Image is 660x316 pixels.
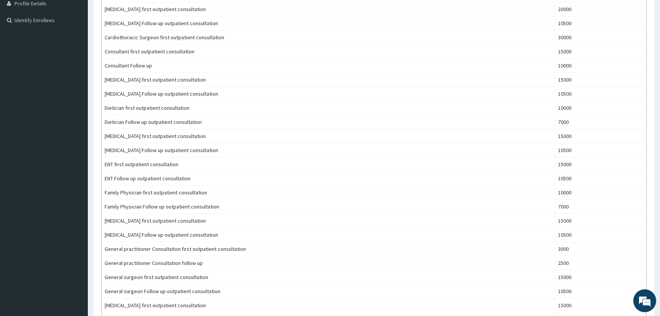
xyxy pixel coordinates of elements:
[102,143,555,157] td: [MEDICAL_DATA] Follow up outpatient consultation
[555,200,646,214] td: 7000
[102,129,555,143] td: [MEDICAL_DATA] first outpatient consultation
[555,186,646,200] td: 10000
[555,45,646,59] td: 15000
[102,59,555,73] td: Consultant Follow up
[555,143,646,157] td: 10500
[102,298,555,313] td: [MEDICAL_DATA] first outpatient consultation
[102,45,555,59] td: Consultant first outpatient consultation
[102,73,555,87] td: [MEDICAL_DATA] first outpatient consultation
[14,38,31,57] img: d_794563401_company_1708531726252_794563401
[102,172,555,186] td: ENT Follow up outpatient consultation
[555,101,646,115] td: 10000
[555,298,646,313] td: 15000
[102,87,555,101] td: [MEDICAL_DATA] Follow up outpatient consultation
[102,157,555,172] td: ENT first outpatient consultation
[555,284,646,298] td: 10500
[555,73,646,87] td: 15000
[102,200,555,214] td: Family Physician Follow up outpatient consultation
[40,43,128,53] div: Chat with us now
[555,157,646,172] td: 15000
[102,256,555,270] td: General practitioner Consultation follow up
[4,208,146,235] textarea: Type your message and hit 'Enter'
[102,228,555,242] td: [MEDICAL_DATA] Follow up outpatient consultation
[555,129,646,143] td: 15000
[555,228,646,242] td: 10500
[555,256,646,270] td: 2500
[125,4,144,22] div: Minimize live chat window
[44,96,105,173] span: We're online!
[102,214,555,228] td: [MEDICAL_DATA] first outpatient consultation
[555,2,646,16] td: 20000
[102,270,555,284] td: General surgeon first outpatient consultation
[555,242,646,256] td: 3000
[102,16,555,30] td: [MEDICAL_DATA] Follow up outpatient consultation
[555,30,646,45] td: 30000
[102,115,555,129] td: Dietician Follow up outpatient consultation
[102,2,555,16] td: [MEDICAL_DATA] first outpatient consultation
[102,186,555,200] td: Family Physician first outpatient consultation
[555,59,646,73] td: 10000
[555,270,646,284] td: 15000
[102,30,555,45] td: Cardiothoracic Surgeon first outpatient consultation
[102,284,555,298] td: General surgeon Follow up outpatient consultation
[555,214,646,228] td: 15000
[555,115,646,129] td: 7000
[555,16,646,30] td: 10500
[555,172,646,186] td: 10500
[102,242,555,256] td: General practitioner Consultation first outpatient consultation
[102,101,555,115] td: Dietician first outpatient consultation
[555,87,646,101] td: 10500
